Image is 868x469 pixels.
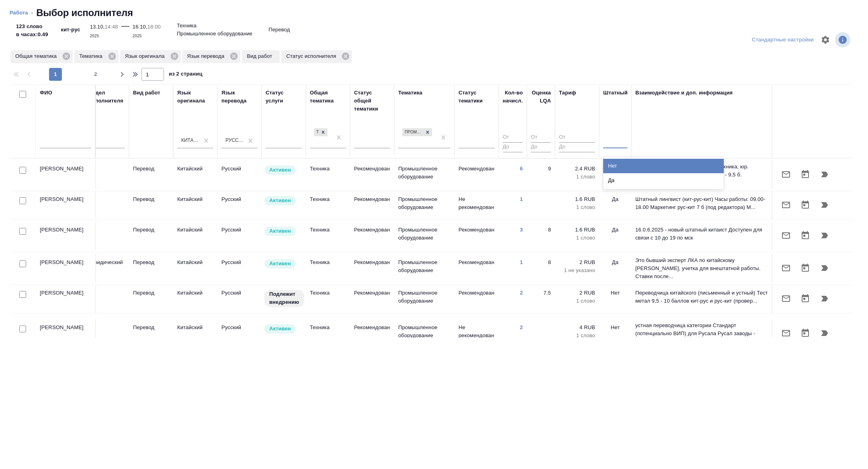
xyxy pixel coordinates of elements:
[173,254,217,283] td: Китайский
[19,291,26,298] input: Выбери исполнителей, чтобы отправить приглашение на работу
[182,50,241,63] div: Язык перевода
[269,290,299,306] p: Подлежит внедрению
[120,50,181,63] div: Язык оригинала
[559,226,595,234] p: 1.6 RUB
[16,23,48,31] p: 123 слово
[286,52,339,60] p: Статус исполнителя
[635,289,768,305] p: Переводчица китайского (письменный и устный) Тест метал 9,5 - 10 баллов кит-рус и рус-кит (провер...
[217,161,262,189] td: Русский
[776,258,796,278] button: Отправить предложение о работе
[36,161,96,189] td: [PERSON_NAME]
[217,285,262,313] td: Русский
[177,89,213,105] div: Язык оригинала
[36,254,96,283] td: [PERSON_NAME]
[796,195,815,215] button: Открыть календарь загрузки
[306,285,350,313] td: Техника
[796,289,815,308] button: Открыть календарь загрузки
[815,165,834,184] button: Продолжить
[266,89,302,105] div: Статус услуги
[398,226,450,242] p: Промышленное оборудование
[173,191,217,219] td: Китайский
[796,165,815,184] button: Открыть календарь загрузки
[268,26,290,34] p: Перевод
[531,133,551,143] input: От
[169,69,203,81] span: из 2 страниц
[454,285,499,313] td: Рекомендован
[603,159,724,173] div: Нет
[19,197,26,204] input: Выбери исполнителей, чтобы отправить приглашение на работу
[454,319,499,348] td: Не рекомендован
[559,332,595,340] p: 1 слово
[133,258,169,266] p: Перевод
[454,161,499,189] td: Рекомендован
[133,324,169,332] p: Перевод
[217,254,262,283] td: Русский
[173,161,217,189] td: Китайский
[269,325,291,333] p: Активен
[133,89,160,97] div: Вид работ
[133,24,147,30] p: 16.10,
[520,324,523,330] a: 2
[559,297,595,305] p: 1 слово
[531,142,551,152] input: До
[635,226,768,242] p: 16.0.6.2025 - новый штатный китаист Доступен для связи с 10 до 19 по мск
[776,226,796,245] button: Отправить предложение о работе
[19,167,26,174] input: Выбери исполнителей, чтобы отправить приглашение на работу
[459,89,495,105] div: Статус тематики
[776,165,796,184] button: Отправить предложение о работе
[269,260,291,268] p: Активен
[10,6,858,19] nav: breadcrumb
[559,173,595,181] p: 1 слово
[306,319,350,348] td: Техника
[79,52,105,60] p: Тематика
[796,258,815,278] button: Открыть календарь загрузки
[503,133,523,143] input: От
[247,52,275,60] p: Вид работ
[520,196,523,202] a: 1
[269,166,291,174] p: Активен
[815,324,834,343] button: Продолжить
[603,173,724,188] div: Да
[89,89,125,105] div: Отдел исполнителя
[350,222,394,250] td: Рекомендован
[350,191,394,219] td: Рекомендован
[776,195,796,215] button: Отправить предложение о работе
[815,195,834,215] button: Продолжить
[527,285,555,313] td: 7.5
[133,289,169,297] p: Перевод
[527,222,555,250] td: 8
[559,89,576,97] div: Тариф
[796,226,815,245] button: Открыть календарь загрузки
[90,24,105,30] p: 13.10,
[36,222,96,250] td: [PERSON_NAME]
[520,290,523,296] a: 2
[635,322,768,346] p: устная переводчица категории Стандарт (потенциально ВИП) для Русала Русал заводы - проходит [GEOG...
[269,197,291,205] p: Активен
[173,319,217,348] td: Китайский
[313,127,328,137] div: Техника
[599,254,631,283] td: Да
[105,24,118,30] p: 14:48
[173,285,217,313] td: Китайский
[531,89,551,105] div: Оценка LQA
[173,222,217,250] td: Китайский
[527,254,555,283] td: 8
[750,34,816,46] div: split button
[89,68,102,81] button: 2
[10,50,73,63] div: Общая тематика
[816,30,835,49] span: Настроить таблицу
[89,70,102,78] span: 2
[776,324,796,343] button: Отправить предложение о работе
[354,89,390,113] div: Статус общей тематики
[520,227,523,233] a: 3
[559,195,595,203] p: 1.6 RUB
[776,289,796,308] button: Отправить предложение о работе
[217,191,262,219] td: Русский
[133,195,169,203] p: Перевод
[306,161,350,189] td: Техника
[635,195,768,211] p: Штатный лингвист (кит-рус-кит) Часы работы: 09.00-18.00 Маркетинг рус-кит 7 б (под редактора) М...
[559,234,595,242] p: 1 слово
[36,6,133,19] h2: Выбор исполнителя
[181,137,200,144] div: Китайский
[15,52,59,60] p: Общая тематика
